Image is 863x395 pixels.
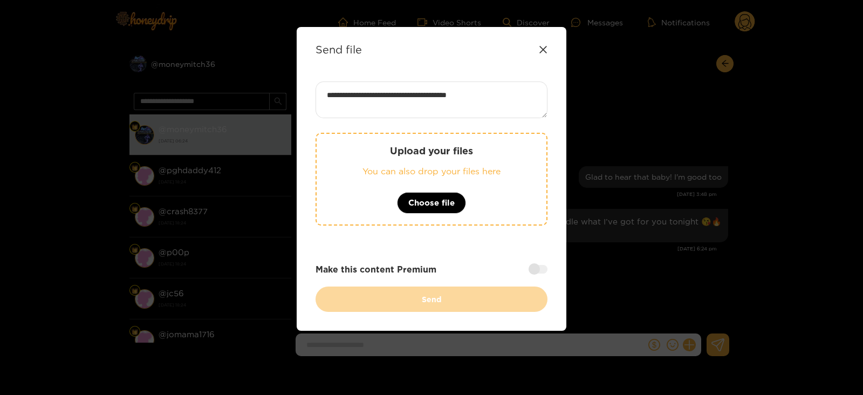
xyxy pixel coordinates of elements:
[316,43,362,56] strong: Send file
[316,287,547,312] button: Send
[408,196,455,209] span: Choose file
[338,145,525,157] p: Upload your files
[316,263,436,276] strong: Make this content Premium
[338,165,525,178] p: You can also drop your files here
[397,192,466,214] button: Choose file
